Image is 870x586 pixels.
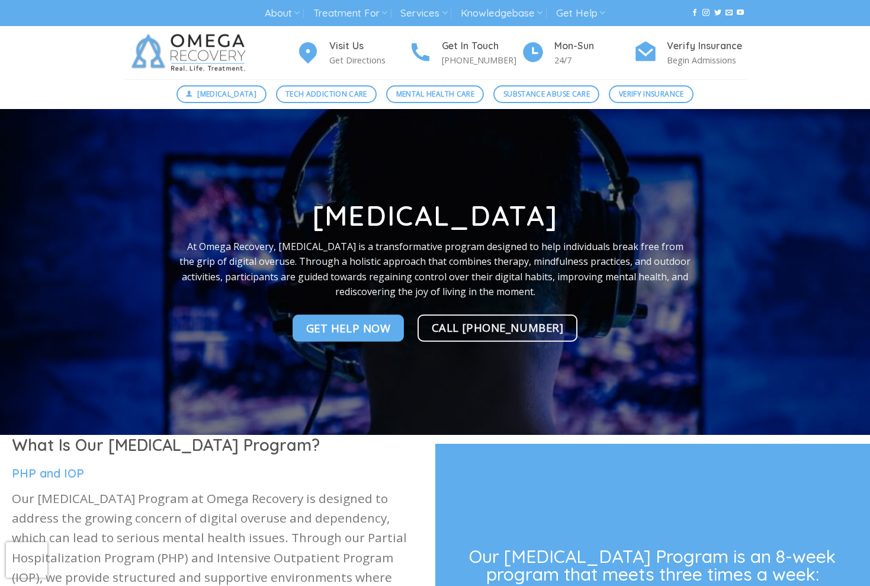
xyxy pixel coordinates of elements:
p: [PHONE_NUMBER] [442,53,521,67]
a: Substance Abuse Care [493,85,599,103]
span: [MEDICAL_DATA] [197,88,256,100]
h4: Mon-Sun [554,39,634,54]
span: Verify Insurance [619,88,684,100]
a: Send us an email [725,9,733,17]
a: Mental Health Care [386,85,484,103]
span: Mental Health Care [396,88,474,100]
a: Services [400,2,447,24]
a: Verify Insurance [609,85,694,103]
span: PHP and IOP [12,466,84,481]
a: Treatment For [313,2,387,24]
a: Get Help [556,2,605,24]
h4: Verify Insurance [667,39,746,54]
h4: Get In Touch [442,39,521,54]
p: Get Directions [329,53,409,67]
img: Omega Recovery [124,26,258,79]
a: Follow on Facebook [691,9,698,17]
p: At Omega Recovery, [MEDICAL_DATA] is a transformative program designed to help individuals break ... [179,239,691,299]
span: Substance Abuse Care [503,88,590,100]
a: Follow on Twitter [714,9,721,17]
a: About [265,2,300,24]
a: Tech Addiction Care [276,85,377,103]
a: [MEDICAL_DATA] [176,85,267,103]
span: Call [PHONE_NUMBER] [432,319,564,336]
h1: What Is Our [MEDICAL_DATA] Program? [12,435,423,456]
p: Begin Admissions [667,53,746,67]
a: Visit Us Get Directions [296,39,409,68]
span: Tech Addiction Care [285,88,367,100]
a: Follow on YouTube [737,9,744,17]
h4: Visit Us [329,39,409,54]
p: 24/7 [554,53,634,67]
strong: [MEDICAL_DATA] [312,198,558,233]
a: Call [PHONE_NUMBER] [418,315,578,342]
span: Get Help NOw [306,319,391,337]
a: Get In Touch [PHONE_NUMBER] [409,39,521,68]
a: Get Help NOw [293,315,404,342]
h3: Our [MEDICAL_DATA] Program is an 8-week program that meets three times a week: [457,547,848,583]
a: Knowledgebase [461,2,542,24]
a: Verify Insurance Begin Admissions [634,39,746,68]
a: Follow on Instagram [702,9,710,17]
